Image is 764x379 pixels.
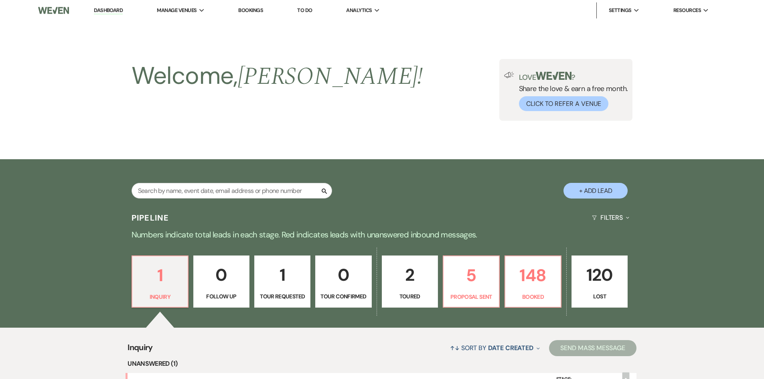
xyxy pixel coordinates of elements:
[536,72,571,80] img: weven-logo-green.svg
[577,261,622,288] p: 120
[315,255,371,308] a: 0Tour Confirmed
[137,292,183,301] p: Inquiry
[519,72,628,81] p: Love ?
[259,292,305,301] p: Tour Requested
[443,255,500,308] a: 5Proposal Sent
[320,292,366,301] p: Tour Confirmed
[238,7,263,14] a: Bookings
[505,255,561,308] a: 148Booked
[510,292,556,301] p: Booked
[549,340,636,356] button: Send Mass Message
[510,262,556,289] p: 148
[387,292,433,301] p: Toured
[382,255,438,308] a: 2Toured
[132,212,169,223] h3: Pipeline
[450,344,460,352] span: ↑↓
[128,359,636,369] li: Unanswered (1)
[346,6,372,14] span: Analytics
[577,292,622,301] p: Lost
[132,59,423,93] h2: Welcome,
[132,255,188,308] a: 1Inquiry
[387,261,433,288] p: 2
[128,341,153,359] span: Inquiry
[589,207,632,228] button: Filters
[447,337,543,359] button: Sort By Date Created
[448,262,494,289] p: 5
[504,72,514,78] img: loud-speaker-illustration.svg
[488,344,533,352] span: Date Created
[320,261,366,288] p: 0
[514,72,628,111] div: Share the love & earn a free month.
[94,7,123,14] a: Dashboard
[199,261,244,288] p: 0
[199,292,244,301] p: Follow Up
[193,255,249,308] a: 0Follow Up
[132,183,332,199] input: Search by name, event date, email address or phone number
[448,292,494,301] p: Proposal Sent
[254,255,310,308] a: 1Tour Requested
[157,6,197,14] span: Manage Venues
[609,6,632,14] span: Settings
[38,2,69,19] img: Weven Logo
[563,183,628,199] button: + Add Lead
[519,96,608,111] button: Click to Refer a Venue
[259,261,305,288] p: 1
[238,58,423,95] span: [PERSON_NAME] !
[93,228,671,241] p: Numbers indicate total leads in each stage. Red indicates leads with unanswered inbound messages.
[571,255,628,308] a: 120Lost
[137,262,183,289] p: 1
[297,7,312,14] a: To Do
[673,6,701,14] span: Resources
